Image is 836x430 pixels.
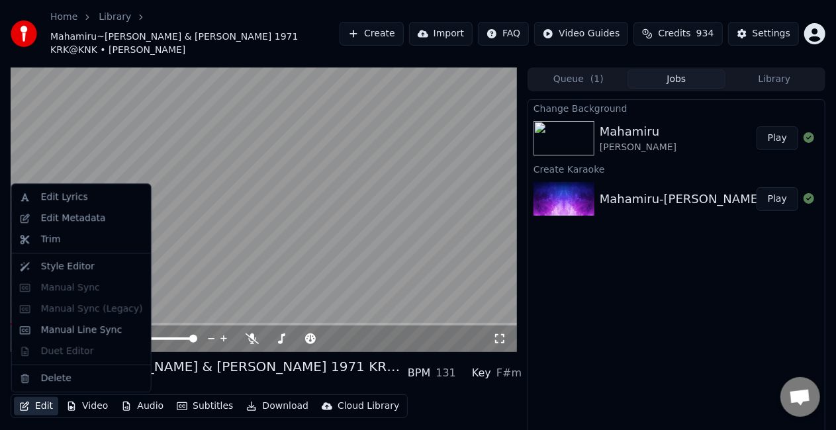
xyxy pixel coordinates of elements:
button: Video Guides [534,22,628,46]
button: Audio [116,397,169,415]
button: Edit [14,397,58,415]
a: Library [99,11,131,24]
button: Queue [530,69,627,89]
button: Library [725,69,823,89]
nav: breadcrumb [50,11,340,57]
img: youka [11,21,37,47]
button: Download [241,397,314,415]
div: Mahamiru [600,122,676,141]
div: Key [472,365,491,381]
div: Trim [41,233,61,246]
button: Settings [728,22,799,46]
button: Subtitles [171,397,238,415]
div: Delete [41,372,71,385]
span: 934 [696,27,714,40]
button: Jobs [627,69,725,89]
button: Create [340,22,404,46]
div: Cloud Library [338,400,399,413]
div: [PERSON_NAME] [600,141,676,154]
div: BPM [408,365,430,381]
div: Change Background [528,100,825,116]
button: Video [61,397,113,415]
button: Import [409,22,473,46]
span: ( 1 ) [590,73,604,86]
div: F#m [496,365,522,381]
div: Settings [753,27,790,40]
span: Mahamiru~[PERSON_NAME] & [PERSON_NAME] 1971 KRK@KNK • [PERSON_NAME] [50,30,340,57]
span: Credits [658,27,690,40]
div: Edit Metadata [41,212,106,225]
button: Play [757,187,798,211]
div: Open chat [780,377,820,417]
button: Play [757,126,798,150]
div: Edit Lyrics [41,191,88,204]
div: Style Editor [41,260,95,273]
a: Home [50,11,77,24]
div: Mahamiru~[PERSON_NAME] & [PERSON_NAME] 1971 KRK@KNK [11,357,408,376]
button: Credits934 [633,22,722,46]
div: Create Karaoke [528,161,825,177]
div: 131 [436,365,456,381]
button: FAQ [478,22,529,46]
div: [PERSON_NAME] [11,376,408,389]
div: Manual Line Sync [41,323,122,337]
